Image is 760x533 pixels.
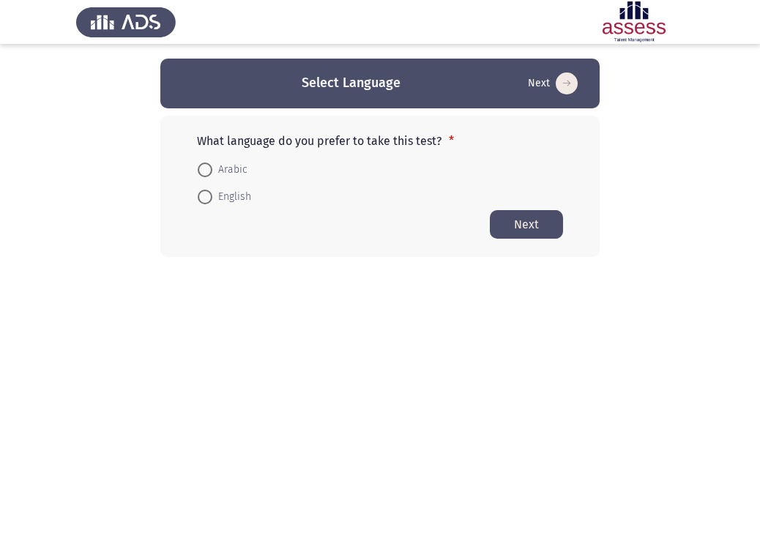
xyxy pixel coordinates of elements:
[212,161,247,179] span: Arabic
[524,72,582,95] button: Start assessment
[584,1,684,42] img: Assessment logo of Potentiality Assessment
[490,210,563,239] button: Start assessment
[197,134,563,148] p: What language do you prefer to take this test?
[302,74,401,92] h3: Select Language
[76,1,176,42] img: Assess Talent Management logo
[212,188,251,206] span: English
